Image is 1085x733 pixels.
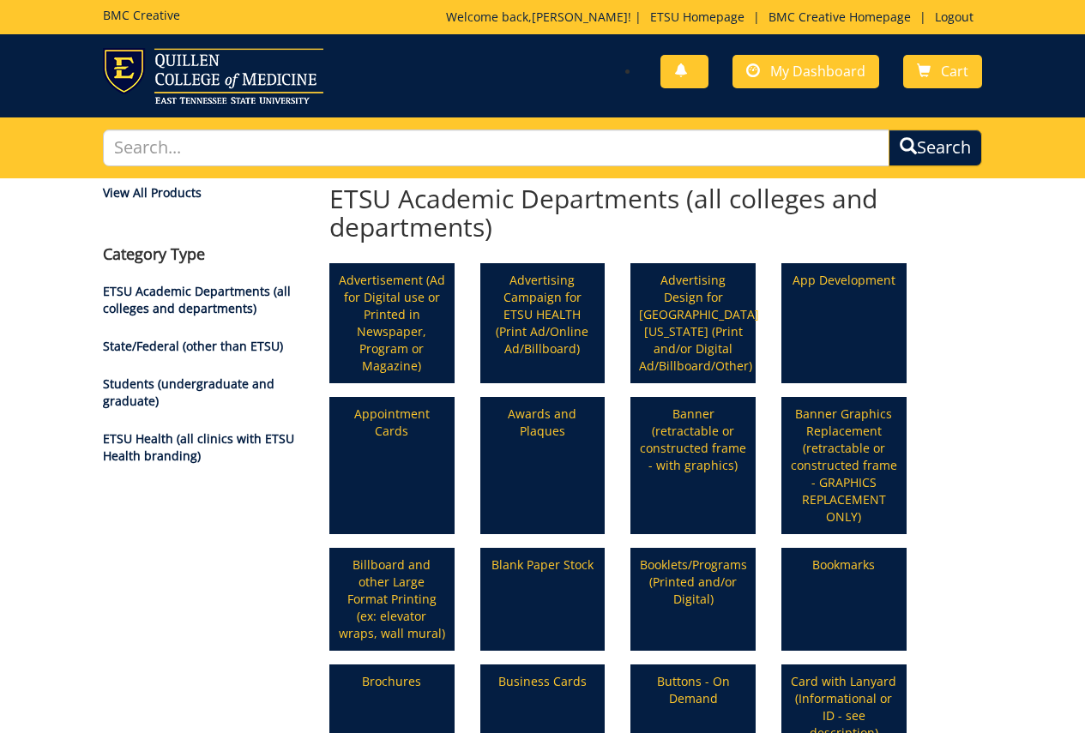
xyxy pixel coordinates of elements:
[103,48,323,104] img: ETSU logo
[329,184,907,241] h2: ETSU Academic Departments (all colleges and departments)
[103,376,274,409] a: Students (undergraduate and graduate)
[770,62,865,81] span: My Dashboard
[941,62,968,81] span: Cart
[632,399,754,532] a: Banner (retractable or constructed frame - with graphics)
[103,338,283,354] a: State/Federal (other than ETSU)
[103,184,304,201] a: View All Products
[103,9,180,21] h5: BMC Creative
[926,9,982,25] a: Logout
[331,265,453,382] a: Advertisement (Ad for Digital use or Printed in Newspaper, Program or Magazine)
[760,9,919,25] a: BMC Creative Homepage
[103,246,304,263] h4: Category Type
[903,55,982,88] a: Cart
[103,430,294,464] a: ETSU Health (all clinics with ETSU Health branding)
[331,399,453,532] a: Appointment Cards
[783,550,905,649] a: Bookmarks
[783,265,905,382] a: App Development
[632,550,754,649] a: Booklets/Programs (Printed and/or Digital)
[446,9,982,26] p: Welcome back, ! | | |
[331,550,453,649] a: Billboard and other Large Format Printing (ex: elevator wraps, wall mural)
[532,9,628,25] a: [PERSON_NAME]
[632,265,754,382] a: Advertising Design for [GEOGRAPHIC_DATA][US_STATE] (Print and/or Digital Ad/Billboard/Other)
[889,129,982,166] button: Search
[482,265,604,382] a: Advertising Campaign for ETSU HEALTH (Print Ad/Online Ad/Billboard)
[103,129,889,166] input: Search...
[103,283,291,316] a: ETSU Academic Departments (all colleges and departments)
[642,9,753,25] a: ETSU Homepage
[482,550,604,649] a: Blank Paper Stock
[732,55,879,88] a: My Dashboard
[783,399,905,532] a: Banner Graphics Replacement (retractable or constructed frame - GRAPHICS REPLACEMENT ONLY)
[482,399,604,532] a: Awards and Plaques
